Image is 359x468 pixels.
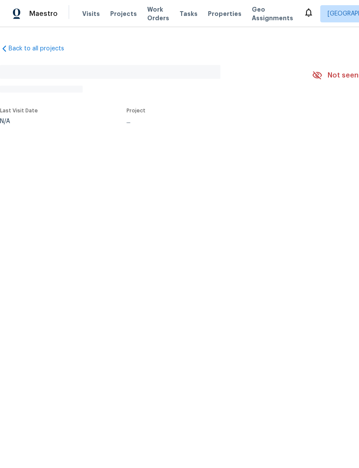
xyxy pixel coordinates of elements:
[110,9,137,18] span: Projects
[208,9,241,18] span: Properties
[179,11,198,17] span: Tasks
[127,108,145,113] span: Project
[147,5,169,22] span: Work Orders
[29,9,58,18] span: Maestro
[252,5,293,22] span: Geo Assignments
[82,9,100,18] span: Visits
[127,118,292,124] div: ...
